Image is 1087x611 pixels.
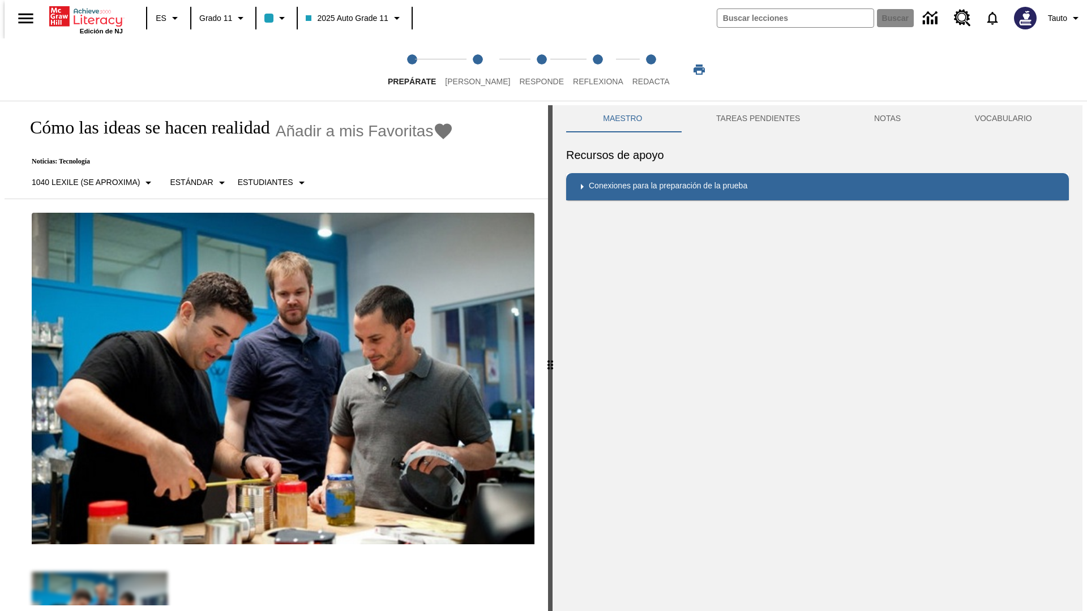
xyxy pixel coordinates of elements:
span: 2025 Auto Grade 11 [306,12,388,24]
span: Redacta [632,77,670,86]
img: El fundador de Quirky, Ben Kaufman prueba un nuevo producto con un compañero de trabajo, Gaz Brow... [32,213,534,544]
button: Maestro [566,105,679,132]
div: Conexiones para la preparación de la prueba [566,173,1069,200]
span: Responde [519,77,564,86]
span: Reflexiona [573,77,623,86]
button: El color de la clase es azul claro. Cambiar el color de la clase. [260,8,293,28]
p: Estándar [170,177,213,188]
button: Abrir el menú lateral [9,2,42,35]
div: Portada [49,4,123,35]
button: VOCABULARIO [938,105,1069,132]
div: Instructional Panel Tabs [566,105,1069,132]
span: Tauto [1048,12,1067,24]
button: Imprimir [681,59,717,80]
button: Perfil/Configuración [1043,8,1087,28]
p: 1040 Lexile (Se aproxima) [32,177,140,188]
span: Prepárate [388,77,436,86]
button: Seleccionar estudiante [233,173,313,193]
h1: Cómo las ideas se hacen realidad [18,117,270,138]
h6: Recursos de apoyo [566,146,1069,164]
p: Conexiones para la preparación de la prueba [589,180,747,193]
button: NOTAS [837,105,938,132]
a: Notificaciones [978,3,1007,33]
button: Lenguaje: ES, Selecciona un idioma [151,8,187,28]
p: Noticias: Tecnología [18,157,453,166]
div: Pulsa la tecla de intro o la barra espaciadora y luego presiona las flechas de derecha e izquierd... [548,105,553,611]
button: Clase: 2025 Auto Grade 11, Selecciona una clase [301,8,408,28]
img: Avatar [1014,7,1037,29]
span: Añadir a mis Favoritas [276,122,434,140]
span: [PERSON_NAME] [445,77,510,86]
button: Seleccione Lexile, 1040 Lexile (Se aproxima) [27,173,160,193]
span: Grado 11 [199,12,232,24]
button: Responde step 3 of 5 [510,38,573,101]
button: TAREAS PENDIENTES [679,105,837,132]
button: Lee step 2 of 5 [436,38,519,101]
button: Reflexiona step 4 of 5 [564,38,632,101]
p: Estudiantes [238,177,293,188]
div: activity [553,105,1082,611]
button: Escoja un nuevo avatar [1007,3,1043,33]
button: Añadir a mis Favoritas - Cómo las ideas se hacen realidad [276,121,454,141]
button: Tipo de apoyo, Estándar [165,173,233,193]
span: ES [156,12,166,24]
input: Buscar campo [717,9,874,27]
a: Centro de información [916,3,947,34]
button: Grado: Grado 11, Elige un grado [195,8,252,28]
div: reading [5,105,548,605]
button: Redacta step 5 of 5 [623,38,679,101]
button: Prepárate step 1 of 5 [379,38,445,101]
span: Edición de NJ [80,28,123,35]
a: Centro de recursos, Se abrirá en una pestaña nueva. [947,3,978,33]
